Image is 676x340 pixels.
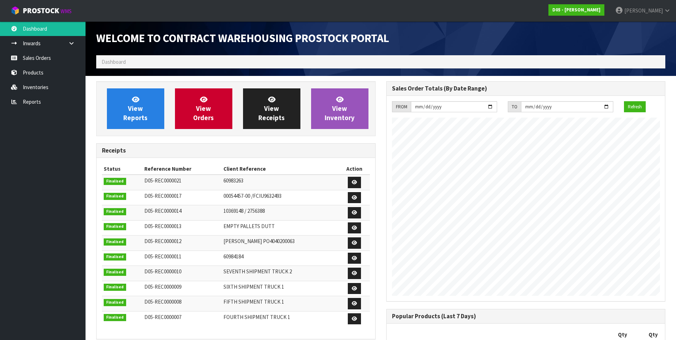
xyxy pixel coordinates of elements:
[104,253,126,261] span: Finalised
[144,223,181,230] span: D05-REC0000013
[144,238,181,244] span: D05-REC0000012
[104,299,126,306] span: Finalised
[223,298,284,305] span: FIFTH SHIPMENT TRUCK 1
[123,95,148,122] span: View Reports
[223,314,290,320] span: FOURTH SHIPMENT TRUCK 1
[223,238,295,244] span: [PERSON_NAME] PO4040200063
[102,163,143,175] th: Status
[243,88,300,129] a: ViewReceipts
[11,6,20,15] img: cube-alt.png
[222,163,339,175] th: Client Reference
[223,283,284,290] span: SIXTH SHIPMENT TRUCK 1
[392,313,660,320] h3: Popular Products (Last 7 Days)
[175,88,232,129] a: ViewOrders
[104,314,126,321] span: Finalised
[23,6,59,15] span: ProStock
[144,253,181,260] span: D05-REC0000011
[104,178,126,185] span: Finalised
[223,268,292,275] span: SEVENTH SHIPMENT TRUCK 2
[102,58,126,65] span: Dashboard
[104,193,126,200] span: Finalised
[193,95,214,122] span: View Orders
[552,7,600,13] strong: D05 - [PERSON_NAME]
[104,269,126,276] span: Finalised
[144,268,181,275] span: D05-REC0000010
[392,85,660,92] h3: Sales Order Totals (By Date Range)
[325,95,355,122] span: View Inventory
[223,207,265,214] span: 10369148 / 2756388
[61,8,72,15] small: WMS
[144,314,181,320] span: D05-REC0000007
[144,177,181,184] span: D05-REC0000021
[144,298,181,305] span: D05-REC0000008
[392,101,411,113] div: FROM
[96,31,389,45] span: Welcome to Contract Warehousing ProStock Portal
[104,284,126,291] span: Finalised
[311,88,368,129] a: ViewInventory
[624,7,663,14] span: [PERSON_NAME]
[143,163,222,175] th: Reference Number
[104,238,126,246] span: Finalised
[104,208,126,215] span: Finalised
[102,147,370,154] h3: Receipts
[144,207,181,214] span: D05-REC0000014
[624,101,646,113] button: Refresh
[223,192,282,199] span: 00054457-00 /FCIU9632493
[144,283,181,290] span: D05-REC0000009
[107,88,164,129] a: ViewReports
[258,95,285,122] span: View Receipts
[144,192,181,199] span: D05-REC0000017
[104,223,126,230] span: Finalised
[508,101,521,113] div: TO
[339,163,370,175] th: Action
[223,253,243,260] span: 60984184
[223,177,243,184] span: 60983263
[223,223,275,230] span: EMPTY PALLETS DUTT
